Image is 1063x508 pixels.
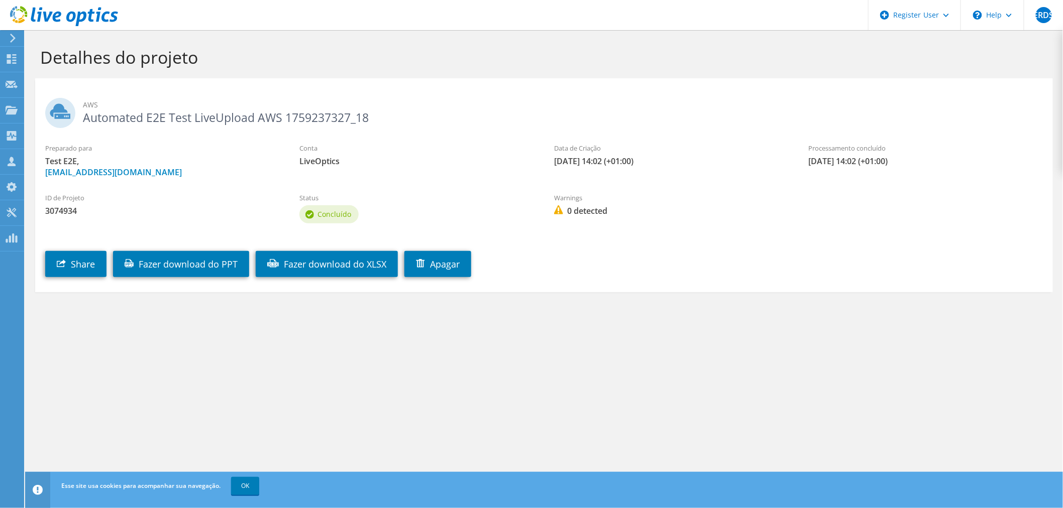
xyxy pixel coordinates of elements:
[113,251,249,277] a: Fazer download do PPT
[83,99,1043,110] span: AWS
[45,156,279,178] span: Test E2E,
[808,143,1042,153] label: Processamento concluído
[45,205,279,216] span: 3074934
[554,193,788,203] label: Warnings
[40,47,1043,68] h1: Detalhes do projeto
[45,143,279,153] label: Preparado para
[404,251,471,277] a: Apagar
[45,193,279,203] label: ID de Projeto
[317,209,351,219] span: Concluído
[61,481,221,490] span: Esse site usa cookies para acompanhar sua navegação.
[554,205,788,216] span: 0 detected
[1036,7,1052,23] span: ERDS
[299,143,534,153] label: Conta
[45,251,107,277] a: Share
[808,156,1042,167] span: [DATE] 14:02 (+01:00)
[299,193,534,203] label: Status
[45,167,182,178] a: [EMAIL_ADDRESS][DOMAIN_NAME]
[973,11,982,20] svg: \n
[256,251,398,277] a: Fazer download do XLSX
[299,156,534,167] span: LiveOptics
[554,143,788,153] label: Data de Criação
[231,477,259,495] a: OK
[45,98,1043,123] h2: Automated E2E Test LiveUpload AWS 1759237327_18
[554,156,788,167] span: [DATE] 14:02 (+01:00)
